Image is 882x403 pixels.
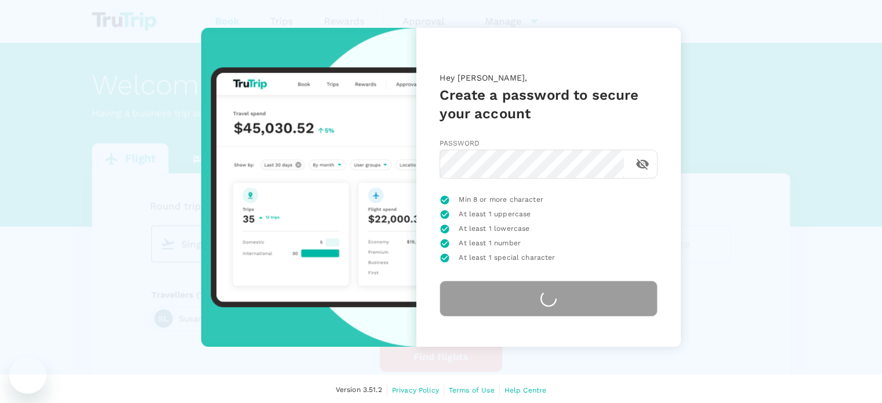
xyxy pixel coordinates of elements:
a: Help Centre [504,384,547,397]
p: Hey [PERSON_NAME], [440,72,658,86]
a: Terms of Use [449,384,495,397]
span: Help Centre [504,386,547,394]
span: At least 1 uppercase [459,209,531,220]
img: trutrip-set-password [201,28,417,347]
span: Privacy Policy [392,386,439,394]
span: Password [440,139,480,147]
h5: Create a password to secure your account [440,86,658,123]
button: toggle password visibility [629,150,656,178]
span: At least 1 lowercase [459,223,529,235]
span: At least 1 special character [459,252,555,264]
span: Terms of Use [449,386,495,394]
iframe: Button to launch messaging window [9,357,46,394]
span: Min 8 or more character [459,194,543,206]
span: Version 3.51.2 [336,384,382,396]
span: At least 1 number [459,238,521,249]
a: Privacy Policy [392,384,439,397]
